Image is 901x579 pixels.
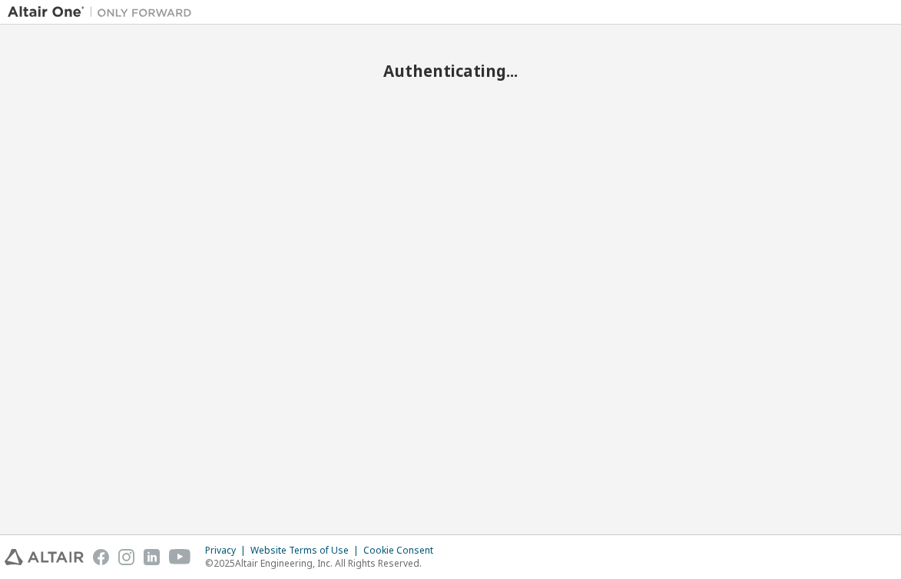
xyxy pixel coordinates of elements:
[363,544,442,557] div: Cookie Consent
[5,549,84,565] img: altair_logo.svg
[144,549,160,565] img: linkedin.svg
[8,61,893,81] h2: Authenticating...
[205,557,442,570] p: © 2025 Altair Engineering, Inc. All Rights Reserved.
[250,544,363,557] div: Website Terms of Use
[205,544,250,557] div: Privacy
[169,549,191,565] img: youtube.svg
[8,5,200,20] img: Altair One
[93,549,109,565] img: facebook.svg
[118,549,134,565] img: instagram.svg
